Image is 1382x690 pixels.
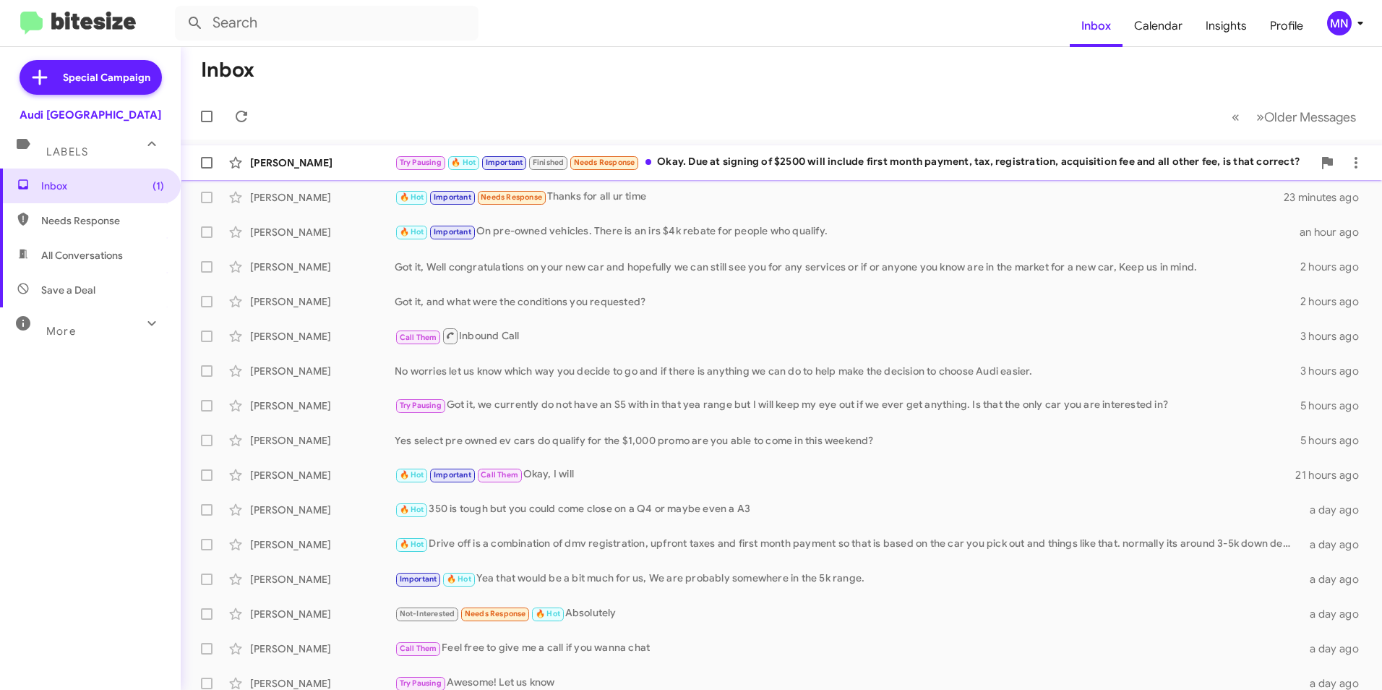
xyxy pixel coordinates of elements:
div: Feel free to give me a call if you wanna chat [395,640,1301,657]
div: 21 hours ago [1295,468,1370,482]
button: MN [1315,11,1366,35]
span: More [46,325,76,338]
span: Important [434,470,471,480]
span: Call Them [400,644,437,653]
span: Try Pausing [400,678,442,688]
span: Not-Interested [400,609,455,618]
div: a day ago [1301,607,1370,621]
span: 🔥 Hot [400,505,424,514]
div: a day ago [1301,642,1370,656]
a: Profile [1258,5,1315,47]
button: Next [1248,102,1365,132]
span: Important [434,227,471,237]
div: [PERSON_NAME] [250,364,395,378]
div: Got it, Well congratulations on your new car and hopefully we can still see you for any services ... [395,260,1300,274]
div: [PERSON_NAME] [250,468,395,482]
span: Important [486,158,523,167]
div: Inbound Call [395,327,1300,345]
span: 🔥 Hot [447,574,471,584]
div: Audi [GEOGRAPHIC_DATA] [20,108,161,122]
span: 🔥 Hot [400,192,424,202]
div: Okay. Due at signing of $2500 will include first month payment, tax, registration, acquisition fe... [395,154,1313,171]
div: Got it, and what were the conditions you requested? [395,294,1300,309]
span: » [1256,108,1264,126]
div: [PERSON_NAME] [250,329,395,344]
a: Special Campaign [20,60,162,95]
div: 350 is tough but you could come close on a Q4 or maybe even a A3 [395,501,1301,518]
div: [PERSON_NAME] [250,503,395,517]
div: [PERSON_NAME] [250,156,395,170]
span: Important [434,192,471,202]
span: Try Pausing [400,401,442,410]
div: Okay, I will [395,467,1295,483]
span: Finished [533,158,565,167]
span: Labels [46,145,88,158]
div: 3 hours ago [1300,329,1370,344]
div: [PERSON_NAME] [250,225,395,239]
span: 🔥 Hot [400,470,424,480]
span: Needs Response [574,158,635,167]
span: 🔥 Hot [451,158,476,167]
div: [PERSON_NAME] [250,190,395,205]
div: 3 hours ago [1300,364,1370,378]
span: Needs Response [465,609,526,618]
span: Special Campaign [63,70,150,85]
div: Absolutely [395,605,1301,622]
span: All Conversations [41,248,123,263]
div: [PERSON_NAME] [250,642,395,656]
button: Previous [1223,102,1248,132]
div: Thanks for all ur time [395,189,1284,205]
input: Search [175,6,478,41]
div: 5 hours ago [1300,399,1370,413]
div: [PERSON_NAME] [250,433,395,448]
a: Insights [1194,5,1258,47]
span: Needs Response [41,213,164,228]
div: a day ago [1301,572,1370,587]
span: 🔥 Hot [400,540,424,549]
div: Drive off is a combination of dmv registration, upfront taxes and first month payment so that is ... [395,536,1301,553]
div: 2 hours ago [1300,294,1370,309]
span: « [1232,108,1240,126]
div: MN [1327,11,1352,35]
div: 23 minutes ago [1284,190,1370,205]
div: Got it, we currently do not have an S5 with in that yea range but I will keep my eye out if we ev... [395,397,1300,414]
span: Save a Deal [41,283,95,297]
span: Needs Response [481,192,542,202]
nav: Page navigation example [1224,102,1365,132]
a: Calendar [1123,5,1194,47]
div: a day ago [1301,503,1370,517]
span: 🔥 Hot [536,609,560,618]
div: [PERSON_NAME] [250,607,395,621]
span: Call Them [400,333,437,342]
span: Important [400,574,437,584]
span: 🔥 Hot [400,227,424,237]
div: [PERSON_NAME] [250,260,395,274]
div: Yes select pre owned ev cars do qualify for the $1,000 promo are you able to come in this weekend? [395,433,1300,448]
div: [PERSON_NAME] [250,572,395,587]
span: Call Them [481,470,518,480]
div: 2 hours ago [1300,260,1370,274]
h1: Inbox [201,59,254,82]
span: Older Messages [1264,109,1356,125]
div: [PERSON_NAME] [250,537,395,552]
span: Try Pausing [400,158,442,167]
span: (1) [153,179,164,193]
div: [PERSON_NAME] [250,399,395,413]
div: an hour ago [1300,225,1370,239]
div: On pre-owned vehicles. There is an irs $4k rebate for people who qualify. [395,223,1300,240]
div: No worries let us know which way you decide to go and if there is anything we can do to help make... [395,364,1300,378]
div: a day ago [1301,537,1370,552]
div: 5 hours ago [1300,433,1370,448]
div: Yea that would be a bit much for us, We are probably somewhere in the 5k range. [395,571,1301,587]
span: Inbox [41,179,164,193]
div: [PERSON_NAME] [250,294,395,309]
a: Inbox [1070,5,1123,47]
